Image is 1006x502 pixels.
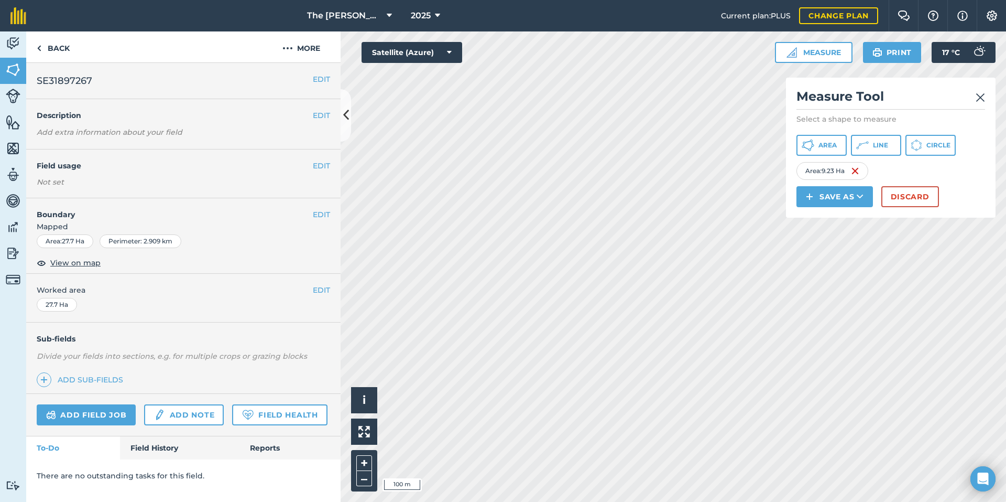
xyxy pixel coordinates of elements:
img: svg+xml;base64,PD94bWwgdmVyc2lvbj0iMS4wIiBlbmNvZGluZz0idXRmLTgiPz4KPCEtLSBHZW5lcmF0b3I6IEFkb2JlIE... [6,167,20,183]
img: svg+xml;base64,PD94bWwgdmVyc2lvbj0iMS4wIiBlbmNvZGluZz0idXRmLTgiPz4KPCEtLSBHZW5lcmF0b3I6IEFkb2JlIE... [6,480,20,490]
button: Discard [881,186,939,207]
img: svg+xml;base64,PD94bWwgdmVyc2lvbj0iMS4wIiBlbmNvZGluZz0idXRmLTgiPz4KPCEtLSBHZW5lcmF0b3I6IEFkb2JlIE... [6,193,20,209]
img: svg+xml;base64,PHN2ZyB4bWxucz0iaHR0cDovL3d3dy53My5vcmcvMjAwMC9zdmciIHdpZHRoPSI1NiIgaGVpZ2h0PSI2MC... [6,114,20,130]
img: A cog icon [986,10,998,21]
button: EDIT [313,73,330,85]
em: Divide your fields into sections, e.g. for multiple crops or grazing blocks [37,351,307,361]
button: EDIT [313,110,330,121]
button: i [351,387,377,413]
img: svg+xml;base64,PHN2ZyB4bWxucz0iaHR0cDovL3d3dy53My5vcmcvMjAwMC9zdmciIHdpZHRoPSI1NiIgaGVpZ2h0PSI2MC... [6,62,20,78]
span: 17 ° C [942,42,960,63]
img: svg+xml;base64,PD94bWwgdmVyc2lvbj0iMS4wIiBlbmNvZGluZz0idXRmLTgiPz4KPCEtLSBHZW5lcmF0b3I6IEFkb2JlIE... [968,42,989,63]
a: Add field job [37,404,136,425]
span: Circle [926,141,950,149]
span: Current plan : PLUS [721,10,791,22]
span: i [363,393,366,407]
div: Not set [37,177,330,187]
h4: Boundary [26,198,313,220]
span: The [PERSON_NAME] Farm [307,9,382,22]
img: svg+xml;base64,PHN2ZyB4bWxucz0iaHR0cDovL3d3dy53My5vcmcvMjAwMC9zdmciIHdpZHRoPSIxOSIgaGVpZ2h0PSIyNC... [872,46,882,59]
span: Area [818,141,837,149]
em: Add extra information about your field [37,127,182,137]
button: + [356,455,372,471]
img: svg+xml;base64,PHN2ZyB4bWxucz0iaHR0cDovL3d3dy53My5vcmcvMjAwMC9zdmciIHdpZHRoPSIxOCIgaGVpZ2h0PSIyNC... [37,257,46,269]
span: 2025 [411,9,431,22]
span: Line [873,141,888,149]
img: svg+xml;base64,PHN2ZyB4bWxucz0iaHR0cDovL3d3dy53My5vcmcvMjAwMC9zdmciIHdpZHRoPSI5IiBoZWlnaHQ9IjI0Ii... [37,42,41,55]
a: Add note [144,404,224,425]
span: View on map [50,257,101,269]
img: svg+xml;base64,PHN2ZyB4bWxucz0iaHR0cDovL3d3dy53My5vcmcvMjAwMC9zdmciIHdpZHRoPSIxNyIgaGVpZ2h0PSIxNy... [957,9,968,22]
div: Area : 9.23 Ha [796,162,868,180]
img: Ruler icon [786,47,797,58]
img: svg+xml;base64,PHN2ZyB4bWxucz0iaHR0cDovL3d3dy53My5vcmcvMjAwMC9zdmciIHdpZHRoPSIxNCIgaGVpZ2h0PSIyNC... [40,373,48,386]
button: – [356,471,372,486]
img: svg+xml;base64,PD94bWwgdmVyc2lvbj0iMS4wIiBlbmNvZGluZz0idXRmLTgiPz4KPCEtLSBHZW5lcmF0b3I6IEFkb2JlIE... [154,409,165,421]
div: Area : 27.7 Ha [37,234,93,248]
img: svg+xml;base64,PD94bWwgdmVyc2lvbj0iMS4wIiBlbmNvZGluZz0idXRmLTgiPz4KPCEtLSBHZW5lcmF0b3I6IEFkb2JlIE... [6,89,20,103]
button: Print [863,42,922,63]
img: svg+xml;base64,PHN2ZyB4bWxucz0iaHR0cDovL3d3dy53My5vcmcvMjAwMC9zdmciIHdpZHRoPSI1NiIgaGVpZ2h0PSI2MC... [6,141,20,156]
button: View on map [37,257,101,269]
span: Mapped [26,221,341,232]
button: Measure [775,42,852,63]
img: fieldmargin Logo [10,7,26,24]
img: svg+xml;base64,PHN2ZyB4bWxucz0iaHR0cDovL3d3dy53My5vcmcvMjAwMC9zdmciIHdpZHRoPSIxNiIgaGVpZ2h0PSIyNC... [851,165,859,177]
button: EDIT [313,209,330,220]
a: To-Do [26,436,120,460]
a: Field Health [232,404,327,425]
a: Back [26,31,80,62]
p: Select a shape to measure [796,114,985,124]
h4: Description [37,110,330,121]
div: Open Intercom Messenger [970,466,996,492]
h2: Measure Tool [796,88,985,110]
button: Circle [905,135,956,156]
img: svg+xml;base64,PHN2ZyB4bWxucz0iaHR0cDovL3d3dy53My5vcmcvMjAwMC9zdmciIHdpZHRoPSIyMiIgaGVpZ2h0PSIzMC... [976,91,985,104]
img: svg+xml;base64,PHN2ZyB4bWxucz0iaHR0cDovL3d3dy53My5vcmcvMjAwMC9zdmciIHdpZHRoPSIxNCIgaGVpZ2h0PSIyNC... [806,190,813,203]
button: 17 °C [932,42,996,63]
button: Line [851,135,901,156]
a: Field History [120,436,239,460]
button: Save as [796,186,873,207]
img: svg+xml;base64,PD94bWwgdmVyc2lvbj0iMS4wIiBlbmNvZGluZz0idXRmLTgiPz4KPCEtLSBHZW5lcmF0b3I6IEFkb2JlIE... [6,36,20,51]
div: 27.7 Ha [37,298,77,312]
p: There are no outstanding tasks for this field. [37,470,330,482]
img: svg+xml;base64,PD94bWwgdmVyc2lvbj0iMS4wIiBlbmNvZGluZz0idXRmLTgiPz4KPCEtLSBHZW5lcmF0b3I6IEFkb2JlIE... [6,245,20,261]
div: Perimeter : 2.909 km [100,234,181,248]
a: Add sub-fields [37,372,127,387]
span: Worked area [37,284,330,296]
h4: Sub-fields [26,333,341,345]
button: Area [796,135,847,156]
span: SE31897267 [37,73,92,88]
button: Satellite (Azure) [362,42,462,63]
img: svg+xml;base64,PHN2ZyB4bWxucz0iaHR0cDovL3d3dy53My5vcmcvMjAwMC9zdmciIHdpZHRoPSIyMCIgaGVpZ2h0PSIyNC... [282,42,293,55]
button: EDIT [313,284,330,296]
img: svg+xml;base64,PD94bWwgdmVyc2lvbj0iMS4wIiBlbmNvZGluZz0idXRmLTgiPz4KPCEtLSBHZW5lcmF0b3I6IEFkb2JlIE... [46,409,56,421]
a: Reports [239,436,341,460]
img: Two speech bubbles overlapping with the left bubble in the forefront [898,10,910,21]
button: EDIT [313,160,330,172]
button: More [262,31,341,62]
img: A question mark icon [927,10,939,21]
h4: Field usage [37,160,313,172]
img: Four arrows, one pointing top left, one top right, one bottom right and the last bottom left [358,426,370,437]
img: svg+xml;base64,PD94bWwgdmVyc2lvbj0iMS4wIiBlbmNvZGluZz0idXRmLTgiPz4KPCEtLSBHZW5lcmF0b3I6IEFkb2JlIE... [6,219,20,235]
a: Change plan [799,7,878,24]
img: svg+xml;base64,PD94bWwgdmVyc2lvbj0iMS4wIiBlbmNvZGluZz0idXRmLTgiPz4KPCEtLSBHZW5lcmF0b3I6IEFkb2JlIE... [6,272,20,287]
